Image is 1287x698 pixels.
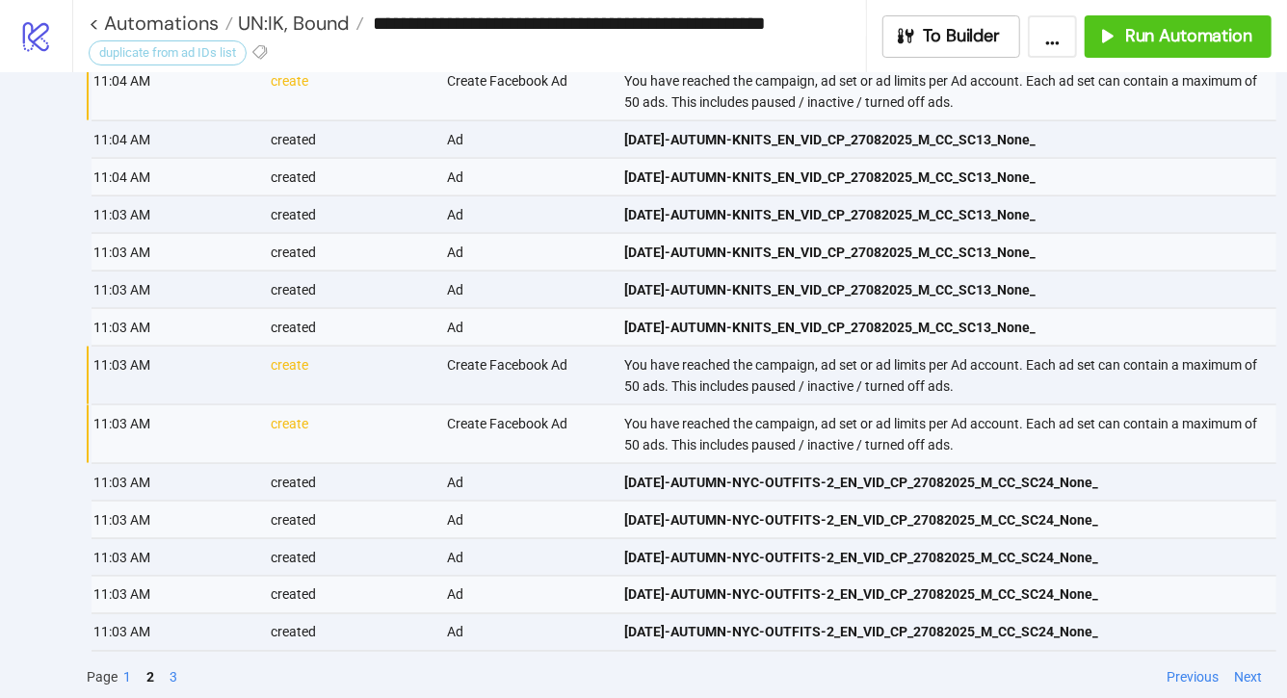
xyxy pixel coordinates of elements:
[624,159,1263,195] a: [DATE]-AUTUMN-KNITS_EN_VID_CP_27082025_M_CC_SC13_None_
[445,464,609,501] div: Ad
[92,614,255,651] div: 11:03 AM
[92,159,255,195] div: 11:04 AM
[233,13,364,33] a: UN:IK, Bound
[269,63,433,120] div: create
[445,539,609,576] div: Ad
[269,405,433,463] div: create
[269,196,433,233] div: created
[233,11,350,36] span: UN:IK, Bound
[269,347,433,404] div: create
[89,13,233,33] a: < Automations
[624,167,1036,188] span: [DATE]-AUTUMN-KNITS_EN_VID_CP_27082025_M_CC_SC13_None_
[624,464,1263,501] a: [DATE]-AUTUMN-NYC-OUTFITS-2_EN_VID_CP_27082025_M_CC_SC24_None_
[445,271,609,308] div: Ad
[164,667,183,688] button: 3
[624,309,1263,346] a: [DATE]-AUTUMN-KNITS_EN_VID_CP_27082025_M_CC_SC13_None_
[924,25,1001,47] span: To Builder
[92,234,255,271] div: 11:03 AM
[92,502,255,538] div: 11:03 AM
[89,40,247,65] div: duplicate from ad IDs list
[624,234,1263,271] a: [DATE]-AUTUMN-KNITS_EN_VID_CP_27082025_M_CC_SC13_None_
[92,309,255,346] div: 11:03 AM
[1028,15,1077,58] button: ...
[624,279,1036,300] span: [DATE]-AUTUMN-KNITS_EN_VID_CP_27082025_M_CC_SC13_None_
[624,271,1263,308] a: [DATE]-AUTUMN-KNITS_EN_VID_CP_27082025_M_CC_SC13_None_
[269,577,433,613] div: created
[624,547,1098,568] span: [DATE]-AUTUMN-NYC-OUTFITS-2_EN_VID_CP_27082025_M_CC_SC24_None_
[92,464,255,501] div: 11:03 AM
[624,509,1098,530] span: [DATE]-AUTUMN-NYC-OUTFITS-2_EN_VID_CP_27082025_M_CC_SC24_None_
[92,405,255,463] div: 11:03 AM
[624,614,1263,651] a: [DATE]-AUTUMN-NYC-OUTFITS-2_EN_VID_CP_27082025_M_CC_SC24_None_
[882,15,1021,58] button: To Builder
[445,309,609,346] div: Ad
[92,577,255,613] div: 11:03 AM
[445,234,609,271] div: Ad
[269,234,433,271] div: created
[87,667,118,688] span: Page
[445,502,609,538] div: Ad
[624,502,1263,538] a: [DATE]-AUTUMN-NYC-OUTFITS-2_EN_VID_CP_27082025_M_CC_SC24_None_
[92,63,255,120] div: 11:04 AM
[622,347,1276,404] div: You have reached the campaign, ad set or ad limits per Ad account. Each ad set can contain a maxi...
[624,121,1263,158] a: [DATE]-AUTUMN-KNITS_EN_VID_CP_27082025_M_CC_SC13_None_
[624,539,1263,576] a: [DATE]-AUTUMN-NYC-OUTFITS-2_EN_VID_CP_27082025_M_CC_SC24_None_
[624,622,1098,643] span: [DATE]-AUTUMN-NYC-OUTFITS-2_EN_VID_CP_27082025_M_CC_SC24_None_
[92,196,255,233] div: 11:03 AM
[1161,667,1224,688] button: Previous
[445,614,609,651] div: Ad
[445,159,609,195] div: Ad
[118,667,137,688] button: 1
[92,121,255,158] div: 11:04 AM
[624,584,1098,606] span: [DATE]-AUTUMN-NYC-OUTFITS-2_EN_VID_CP_27082025_M_CC_SC24_None_
[269,502,433,538] div: created
[269,614,433,651] div: created
[1125,25,1252,47] span: Run Automation
[624,129,1036,150] span: [DATE]-AUTUMN-KNITS_EN_VID_CP_27082025_M_CC_SC13_None_
[269,309,433,346] div: created
[624,472,1098,493] span: [DATE]-AUTUMN-NYC-OUTFITS-2_EN_VID_CP_27082025_M_CC_SC24_None_
[92,347,255,404] div: 11:03 AM
[624,242,1036,263] span: [DATE]-AUTUMN-KNITS_EN_VID_CP_27082025_M_CC_SC13_None_
[622,405,1276,463] div: You have reached the campaign, ad set or ad limits per Ad account. Each ad set can contain a maxi...
[624,577,1263,613] a: [DATE]-AUTUMN-NYC-OUTFITS-2_EN_VID_CP_27082025_M_CC_SC24_None_
[1228,667,1268,688] button: Next
[92,271,255,308] div: 11:03 AM
[269,271,433,308] div: created
[624,317,1036,338] span: [DATE]-AUTUMN-KNITS_EN_VID_CP_27082025_M_CC_SC13_None_
[1085,15,1272,58] button: Run Automation
[624,196,1263,233] a: [DATE]-AUTUMN-KNITS_EN_VID_CP_27082025_M_CC_SC13_None_
[141,667,160,688] button: 2
[269,159,433,195] div: created
[269,539,433,576] div: created
[269,464,433,501] div: created
[445,121,609,158] div: Ad
[445,196,609,233] div: Ad
[445,347,609,404] div: Create Facebook Ad
[92,539,255,576] div: 11:03 AM
[445,577,609,613] div: Ad
[622,63,1276,120] div: You have reached the campaign, ad set or ad limits per Ad account. Each ad set can contain a maxi...
[445,405,609,463] div: Create Facebook Ad
[445,63,609,120] div: Create Facebook Ad
[624,204,1036,225] span: [DATE]-AUTUMN-KNITS_EN_VID_CP_27082025_M_CC_SC13_None_
[269,121,433,158] div: created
